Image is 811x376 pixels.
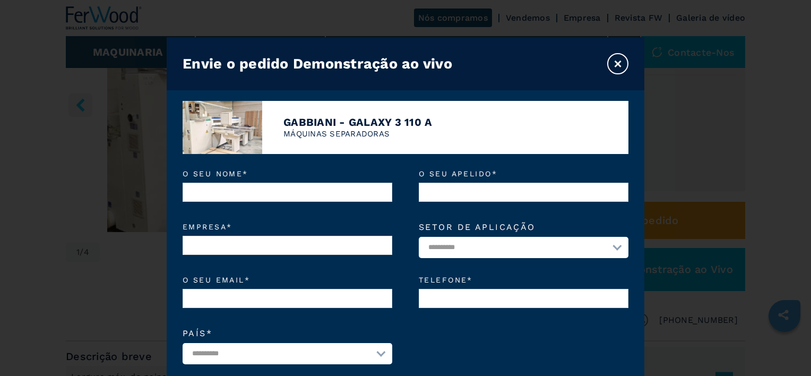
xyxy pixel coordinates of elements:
[183,329,392,338] label: País
[419,223,628,232] label: Setor de aplicação
[183,223,392,230] em: Empresa
[183,289,392,308] input: O seu email*
[419,276,628,284] em: Telefone
[419,289,628,308] input: Telefone*
[183,170,392,177] em: O seu nome
[607,53,628,74] button: ×
[183,101,262,154] img: image
[183,55,452,72] h3: Envie o pedido Demonstração ao vivo
[283,129,432,140] p: MÁQUINAS SEPARADORAS
[419,183,628,202] input: O seu apelido*
[283,116,432,129] h4: GABBIANI - GALAXY 3 110 A
[183,276,392,284] em: O seu email
[183,236,392,255] input: Empresa*
[419,170,628,177] em: O seu apelido
[183,183,392,202] input: O seu nome*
